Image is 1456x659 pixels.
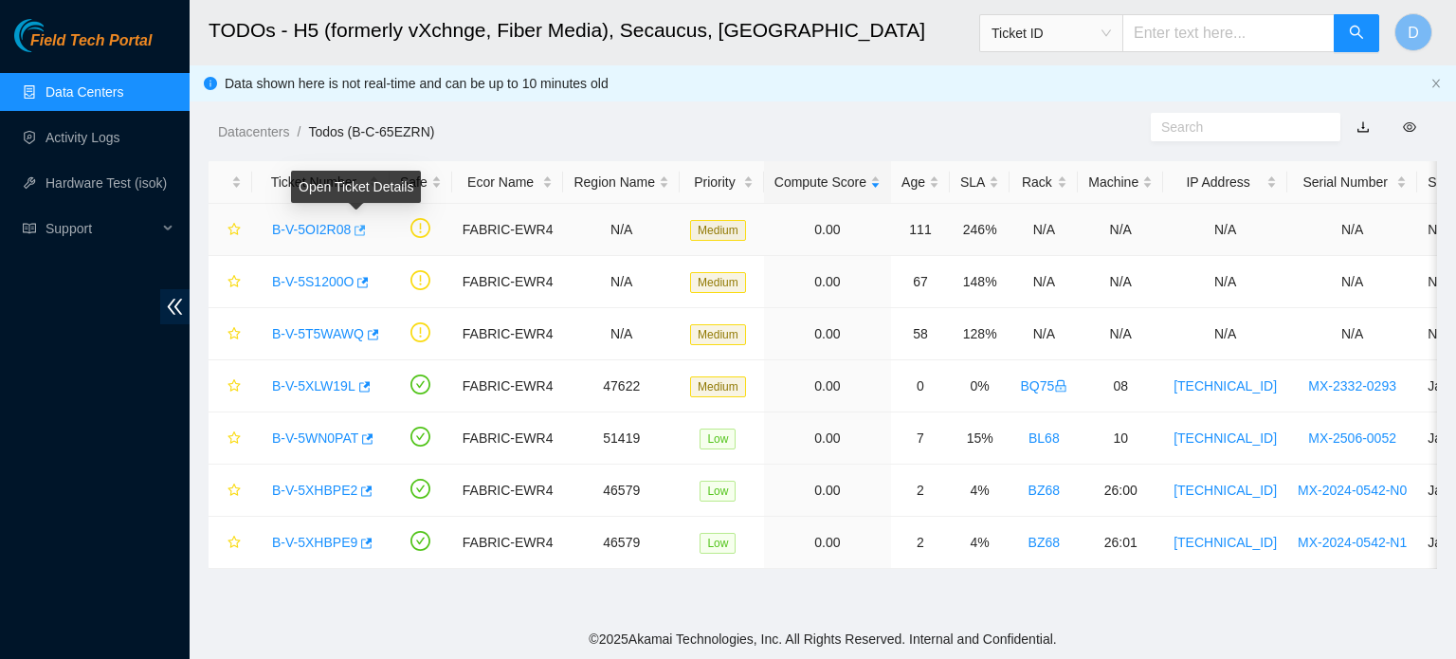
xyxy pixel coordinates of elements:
td: 26:00 [1078,465,1163,517]
a: MX-2024-0542-N0 [1298,483,1407,498]
span: star [227,379,241,394]
td: 51419 [563,412,680,465]
span: star [227,275,241,290]
td: FABRIC-EWR4 [452,256,564,308]
button: D [1394,13,1432,51]
button: star [219,214,242,245]
td: N/A [563,204,680,256]
td: 08 [1078,360,1163,412]
td: 0.00 [764,204,891,256]
a: B-V-5S1200O [272,274,354,289]
div: Open Ticket Details [291,171,421,203]
td: 10 [1078,412,1163,465]
span: close [1430,78,1442,89]
a: [TECHNICAL_ID] [1174,430,1277,446]
td: FABRIC-EWR4 [452,412,564,465]
span: Medium [690,376,746,397]
td: 46579 [563,517,680,569]
td: N/A [1078,204,1163,256]
span: D [1408,21,1419,45]
button: star [219,475,242,505]
td: 67 [891,256,950,308]
a: MX-2332-0293 [1308,378,1396,394]
span: Support [45,210,157,247]
td: 246% [950,204,1010,256]
td: 0.00 [764,256,891,308]
td: 0 [891,360,950,412]
span: check-circle [410,479,430,499]
td: N/A [1287,204,1417,256]
td: N/A [1078,308,1163,360]
a: Akamai TechnologiesField Tech Portal [14,34,152,59]
input: Search [1161,117,1315,137]
span: check-circle [410,375,430,394]
td: 0% [950,360,1010,412]
button: star [219,423,242,453]
td: 0.00 [764,412,891,465]
a: B-V-5XLW19L [272,378,355,394]
footer: © 2025 Akamai Technologies, Inc. All Rights Reserved. Internal and Confidential. [190,619,1456,659]
td: N/A [1010,308,1078,360]
a: BZ68 [1028,535,1060,550]
span: check-circle [410,531,430,551]
span: Medium [690,272,746,293]
a: B-V-5XHBPE9 [272,535,357,550]
td: 47622 [563,360,680,412]
button: star [219,266,242,297]
td: 4% [950,465,1010,517]
td: N/A [1163,308,1287,360]
td: FABRIC-EWR4 [452,204,564,256]
span: read [23,222,36,235]
td: FABRIC-EWR4 [452,517,564,569]
td: 46579 [563,465,680,517]
td: 58 [891,308,950,360]
td: 2 [891,517,950,569]
a: B-V-5WN0PAT [272,430,358,446]
td: 4% [950,517,1010,569]
img: Akamai Technologies [14,19,96,52]
a: Data Centers [45,84,123,100]
td: N/A [1287,308,1417,360]
td: 148% [950,256,1010,308]
a: B-V-5T5WAWQ [272,326,364,341]
span: Low [700,481,736,502]
td: N/A [1010,256,1078,308]
input: Enter text here... [1122,14,1335,52]
td: 0.00 [764,517,891,569]
td: 2 [891,465,950,517]
td: 128% [950,308,1010,360]
td: N/A [1078,256,1163,308]
td: FABRIC-EWR4 [452,465,564,517]
a: B-V-5XHBPE2 [272,483,357,498]
a: MX-2024-0542-N1 [1298,535,1407,550]
td: N/A [1287,256,1417,308]
td: 15% [950,412,1010,465]
button: close [1430,78,1442,90]
span: / [297,124,300,139]
td: 111 [891,204,950,256]
a: Hardware Test (isok) [45,175,167,191]
td: 0.00 [764,360,891,412]
button: search [1334,14,1379,52]
span: star [227,431,241,447]
span: star [227,223,241,238]
button: star [219,371,242,401]
span: exclamation-circle [410,270,430,290]
span: Low [700,533,736,554]
span: double-left [160,289,190,324]
a: [TECHNICAL_ID] [1174,483,1277,498]
span: Low [700,429,736,449]
td: N/A [563,308,680,360]
a: BQ75lock [1020,378,1067,394]
span: Medium [690,220,746,241]
a: [TECHNICAL_ID] [1174,535,1277,550]
span: star [227,327,241,342]
span: exclamation-circle [410,218,430,238]
td: 7 [891,412,950,465]
span: eye [1403,120,1416,134]
span: Field Tech Portal [30,32,152,50]
td: 0.00 [764,465,891,517]
td: N/A [1163,204,1287,256]
a: BZ68 [1028,483,1060,498]
a: Datacenters [218,124,289,139]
